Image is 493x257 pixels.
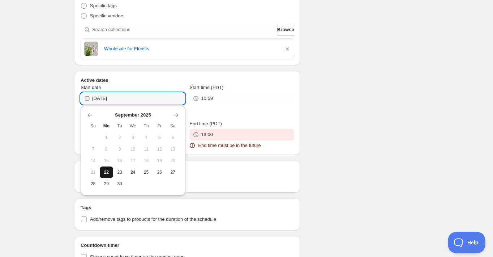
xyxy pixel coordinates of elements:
span: 13 [169,146,177,152]
button: Show next month, October 2025 [171,110,181,120]
span: Sa [169,123,177,129]
span: Start time (PDT) [189,85,223,90]
iframe: Toggle Customer Support [448,232,486,253]
span: Fr [156,123,163,129]
h2: Tags [81,204,294,211]
span: 22 [103,169,110,175]
span: Tu [116,123,124,129]
button: Wednesday September 10 2025 [126,143,140,155]
span: 16 [116,158,124,164]
button: Sunday September 28 2025 [86,178,100,190]
th: Thursday [140,120,153,132]
button: Friday September 26 2025 [153,167,166,178]
span: 30 [116,181,124,187]
button: Friday September 5 2025 [153,132,166,143]
span: 12 [156,146,163,152]
button: Monday September 15 2025 [100,155,113,167]
span: 2 [116,135,124,140]
button: Thursday September 4 2025 [140,132,153,143]
span: 23 [116,169,124,175]
h2: Active dates [81,77,294,84]
span: 28 [89,181,97,187]
a: Wholesale for Florists [104,45,278,52]
input: Search collections [92,24,276,35]
span: 3 [129,135,137,140]
span: End time must be in the future [198,142,261,149]
button: Today Monday September 22 2025 [100,167,113,178]
button: Tuesday September 30 2025 [113,178,127,190]
button: Saturday September 13 2025 [166,143,180,155]
span: Mo [103,123,110,129]
span: 18 [142,158,150,164]
span: 15 [103,158,110,164]
th: Tuesday [113,120,127,132]
button: Sunday September 7 2025 [86,143,100,155]
span: Start date [81,85,101,90]
button: Wednesday September 3 2025 [126,132,140,143]
span: 25 [142,169,150,175]
button: Monday September 8 2025 [100,143,113,155]
button: Friday September 12 2025 [153,143,166,155]
button: Friday September 19 2025 [153,155,166,167]
button: Monday September 29 2025 [100,178,113,190]
th: Sunday [86,120,100,132]
button: Saturday September 20 2025 [166,155,180,167]
button: Sunday September 21 2025 [86,167,100,178]
button: Tuesday September 16 2025 [113,155,127,167]
h2: Repeating [81,167,294,174]
span: 10 [129,146,137,152]
span: 20 [169,158,177,164]
button: Thursday September 25 2025 [140,167,153,178]
span: 14 [89,158,97,164]
span: Th [142,123,150,129]
span: 8 [103,146,110,152]
th: Friday [153,120,166,132]
button: Wednesday September 24 2025 [126,167,140,178]
button: Saturday September 6 2025 [166,132,180,143]
h2: Countdown timer [81,242,294,249]
button: Sunday September 14 2025 [86,155,100,167]
span: 29 [103,181,110,187]
span: 21 [89,169,97,175]
button: Show previous month, August 2025 [85,110,95,120]
span: 7 [89,146,97,152]
th: Monday [100,120,113,132]
span: Browse [277,26,294,33]
span: 24 [129,169,137,175]
span: 1 [103,135,110,140]
span: Su [89,123,97,129]
button: Thursday September 18 2025 [140,155,153,167]
span: 4 [142,135,150,140]
span: 5 [156,135,163,140]
button: Wednesday September 17 2025 [126,155,140,167]
button: Tuesday September 23 2025 [113,167,127,178]
button: Thursday September 11 2025 [140,143,153,155]
button: Browse [277,24,294,35]
th: Wednesday [126,120,140,132]
span: 19 [156,158,163,164]
span: 27 [169,169,177,175]
span: 26 [156,169,163,175]
span: 6 [169,135,177,140]
button: Monday September 1 2025 [100,132,113,143]
button: Tuesday September 2 2025 [113,132,127,143]
span: 9 [116,146,124,152]
span: 17 [129,158,137,164]
span: Specific vendors [90,13,124,18]
button: Tuesday September 9 2025 [113,143,127,155]
th: Saturday [166,120,180,132]
span: Add/remove tags to products for the duration of the schedule [90,216,216,222]
span: 11 [142,146,150,152]
button: Saturday September 27 2025 [166,167,180,178]
span: End time (PDT) [189,121,222,126]
span: Specific tags [90,3,117,8]
span: We [129,123,137,129]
